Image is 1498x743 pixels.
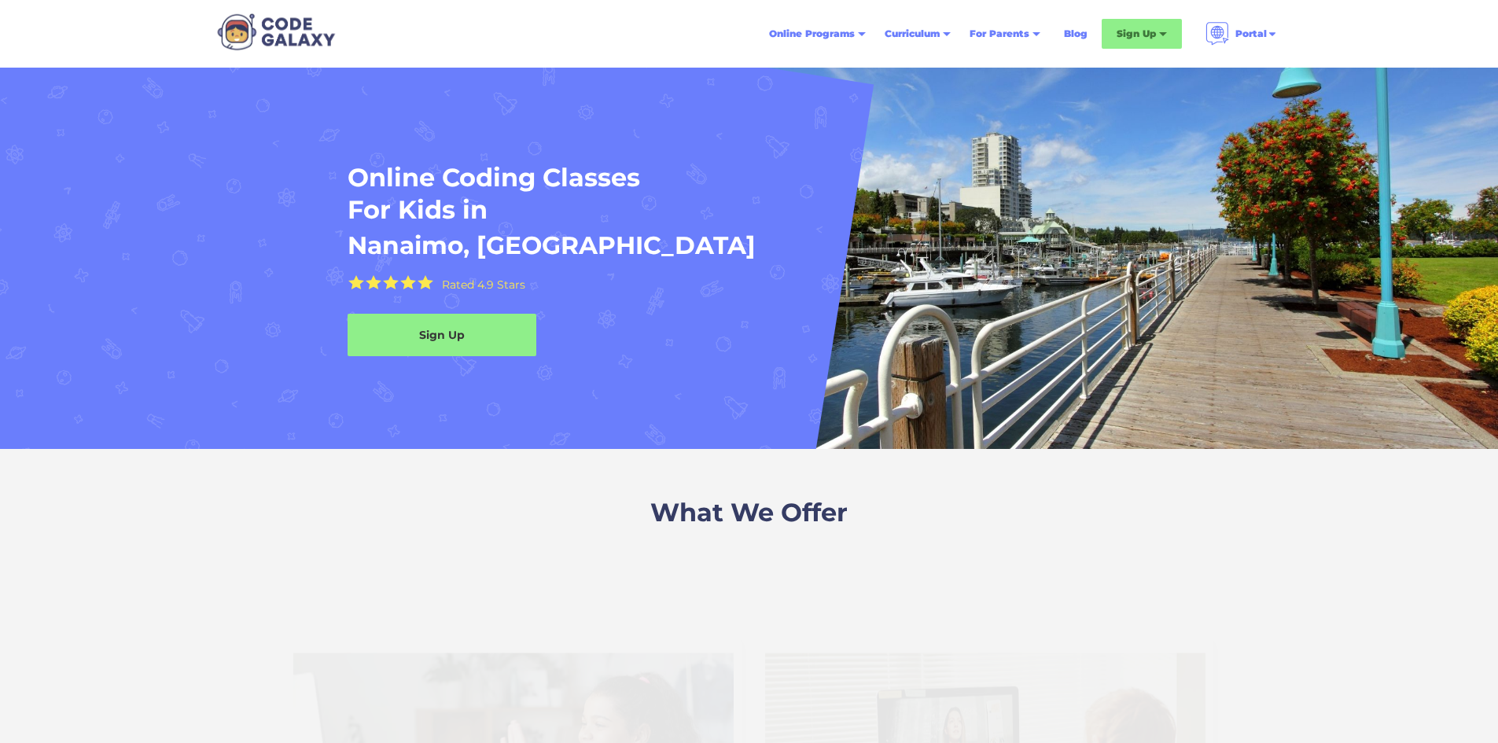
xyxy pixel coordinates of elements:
img: Yellow Star - the Code Galaxy [400,275,416,290]
div: Sign Up [1117,26,1156,42]
a: Sign Up [348,314,536,356]
div: Portal [1235,26,1267,42]
div: Curriculum [885,26,940,42]
div: For Parents [970,26,1029,42]
div: Sign Up [1102,19,1182,49]
div: Online Programs [769,26,855,42]
img: Yellow Star - the Code Galaxy [366,275,381,290]
div: For Parents [960,20,1050,48]
div: Curriculum [875,20,960,48]
div: Rated 4.9 Stars [442,279,525,290]
div: Portal [1196,16,1287,52]
div: Sign Up [348,327,536,343]
img: Yellow Star - the Code Galaxy [383,275,399,290]
h1: Online Coding Classes For Kids in [348,161,1027,226]
img: Yellow Star - the Code Galaxy [418,275,433,290]
img: Yellow Star - the Code Galaxy [348,275,364,290]
h1: Nanaimo, [GEOGRAPHIC_DATA] [348,230,756,262]
div: Online Programs [760,20,875,48]
a: Blog [1054,20,1097,48]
